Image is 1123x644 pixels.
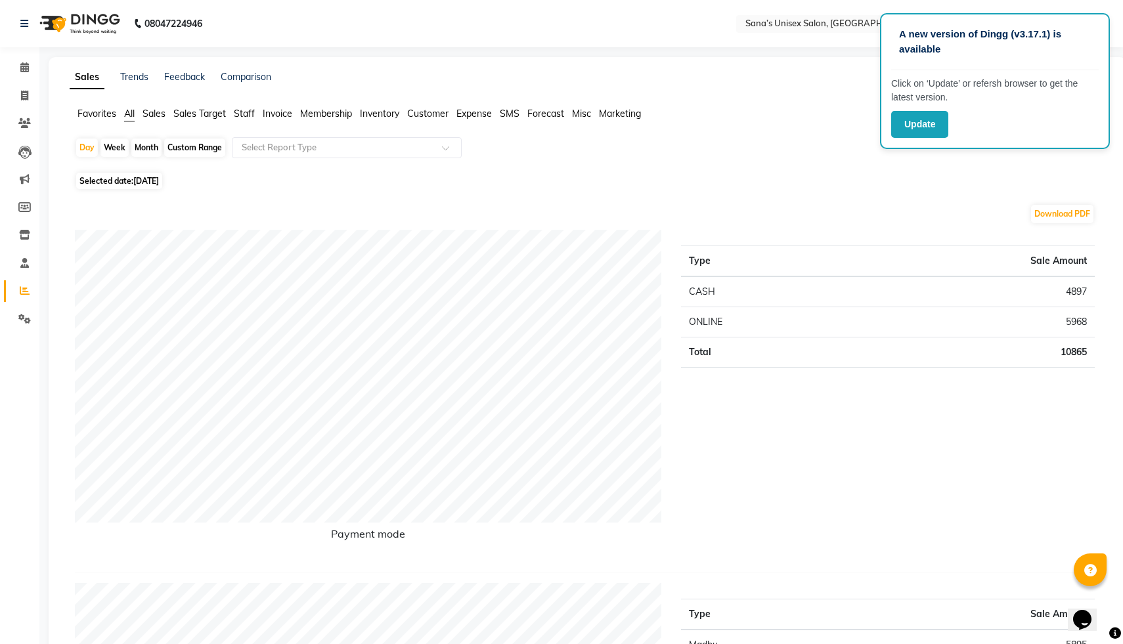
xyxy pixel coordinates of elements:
td: ONLINE [681,307,848,337]
span: Selected date: [76,173,162,189]
a: Trends [120,71,148,83]
div: Custom Range [164,139,225,157]
span: Staff [234,108,255,119]
td: Total [681,337,848,368]
iframe: chat widget [1068,591,1110,631]
div: Month [131,139,162,157]
th: Type [681,246,848,277]
b: 08047224946 [144,5,202,42]
span: SMS [500,108,519,119]
td: CASH [681,276,848,307]
div: Day [76,139,98,157]
span: Misc [572,108,591,119]
a: Sales [70,66,104,89]
img: logo [33,5,123,42]
span: Inventory [360,108,399,119]
a: Feedback [164,71,205,83]
span: [DATE] [133,176,159,186]
th: Type [681,599,910,630]
p: A new version of Dingg (v3.17.1) is available [899,27,1091,56]
h6: Payment mode [75,528,661,546]
td: 10865 [849,337,1095,368]
button: Update [891,111,948,138]
td: 4897 [849,276,1095,307]
div: Week [100,139,129,157]
td: 5968 [849,307,1095,337]
span: Invoice [263,108,292,119]
button: Download PDF [1031,205,1093,223]
a: Comparison [221,71,271,83]
th: Sale Amount [849,246,1095,277]
span: Sales [143,108,165,119]
th: Sale Amount [910,599,1095,630]
span: Marketing [599,108,641,119]
span: Sales Target [173,108,226,119]
span: All [124,108,135,119]
p: Click on ‘Update’ or refersh browser to get the latest version. [891,77,1099,104]
span: Expense [456,108,492,119]
span: Forecast [527,108,564,119]
span: Favorites [77,108,116,119]
span: Customer [407,108,449,119]
span: Membership [300,108,352,119]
